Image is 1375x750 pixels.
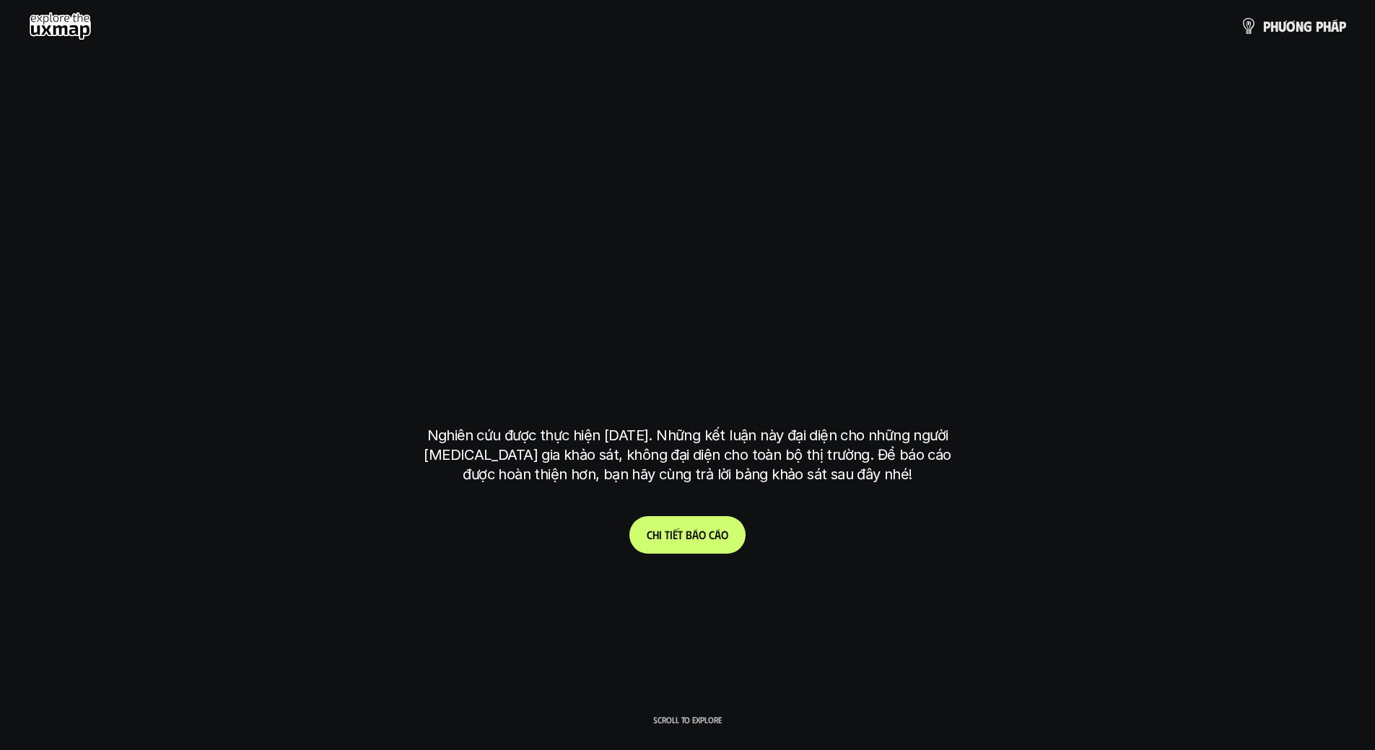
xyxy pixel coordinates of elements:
span: p [1263,18,1270,34]
span: g [1304,18,1312,34]
a: phươngpháp [1240,12,1346,40]
span: p [1339,18,1346,34]
span: ế [673,528,678,541]
h6: Kết quả nghiên cứu [638,200,748,217]
span: i [659,528,662,541]
span: t [678,528,683,541]
span: á [715,528,721,541]
span: C [647,528,652,541]
span: p [1316,18,1323,34]
p: Scroll to explore [653,715,722,725]
h1: phạm vi công việc của [424,234,951,295]
span: h [652,528,659,541]
span: á [692,528,699,541]
p: Nghiên cứu được thực hiện [DATE]. Những kết luận này đại diện cho những người [MEDICAL_DATA] gia ... [417,426,959,484]
span: o [721,528,728,541]
span: t [665,528,670,541]
span: b [686,528,692,541]
span: á [1331,18,1339,34]
span: h [1270,18,1278,34]
span: h [1323,18,1331,34]
span: i [670,528,673,541]
h1: tại [GEOGRAPHIC_DATA] [430,348,945,409]
a: Chitiếtbáocáo [629,516,746,554]
span: n [1296,18,1304,34]
span: ơ [1286,18,1296,34]
span: ư [1278,18,1286,34]
span: c [709,528,715,541]
span: o [699,528,706,541]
